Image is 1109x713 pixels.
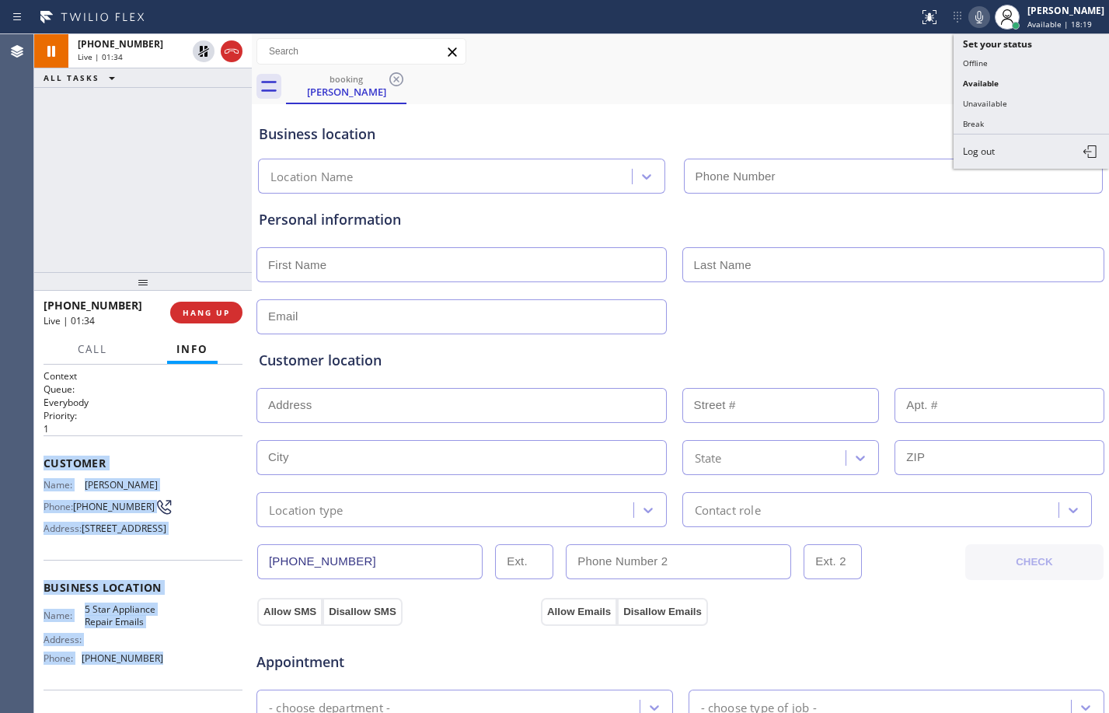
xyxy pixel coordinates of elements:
[78,342,107,356] span: Call
[259,209,1102,230] div: Personal information
[257,39,466,64] input: Search
[257,598,323,626] button: Allow SMS
[44,409,242,422] h2: Priority:
[44,422,242,435] p: 1
[259,350,1102,371] div: Customer location
[682,247,1105,282] input: Last Name
[965,544,1104,580] button: CHECK
[323,598,403,626] button: Disallow SMS
[68,334,117,365] button: Call
[85,479,162,491] span: [PERSON_NAME]
[684,159,1104,194] input: Phone Number
[495,544,553,579] input: Ext.
[804,544,862,579] input: Ext. 2
[288,85,405,99] div: [PERSON_NAME]
[256,299,667,334] input: Email
[695,449,722,467] div: State
[78,37,163,51] span: [PHONE_NUMBER]
[895,388,1104,423] input: Apt. #
[695,501,761,519] div: Contact role
[1027,4,1104,17] div: [PERSON_NAME]
[44,396,242,409] p: Everybody
[73,501,155,512] span: [PHONE_NUMBER]
[895,440,1104,475] input: ZIP
[34,68,131,87] button: ALL TASKS
[541,598,617,626] button: Allow Emails
[221,40,242,62] button: Hang up
[44,298,142,313] span: [PHONE_NUMBER]
[85,603,162,627] span: 5 Star Appliance Repair Emails
[682,388,880,423] input: Street #
[44,456,242,470] span: Customer
[44,610,85,621] span: Name:
[44,501,73,512] span: Phone:
[44,369,242,383] h1: Context
[44,580,242,595] span: Business location
[167,334,218,365] button: Info
[256,388,667,423] input: Address
[288,69,405,103] div: John Matheson
[78,51,123,62] span: Live | 01:34
[44,479,85,491] span: Name:
[44,634,85,645] span: Address:
[176,342,208,356] span: Info
[1027,19,1092,30] span: Available | 18:19
[183,307,230,318] span: HANG UP
[968,6,990,28] button: Mute
[44,314,95,327] span: Live | 01:34
[288,73,405,85] div: booking
[170,302,242,323] button: HANG UP
[44,72,99,83] span: ALL TASKS
[82,523,166,534] span: [STREET_ADDRESS]
[259,124,1102,145] div: Business location
[44,523,82,534] span: Address:
[82,652,163,664] span: [PHONE_NUMBER]
[44,383,242,396] h2: Queue:
[256,440,667,475] input: City
[566,544,791,579] input: Phone Number 2
[193,40,214,62] button: Unhold Customer
[44,652,82,664] span: Phone:
[270,168,354,186] div: Location Name
[617,598,708,626] button: Disallow Emails
[257,544,483,579] input: Phone Number
[269,501,344,519] div: Location type
[256,247,667,282] input: First Name
[256,652,537,673] span: Appointment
